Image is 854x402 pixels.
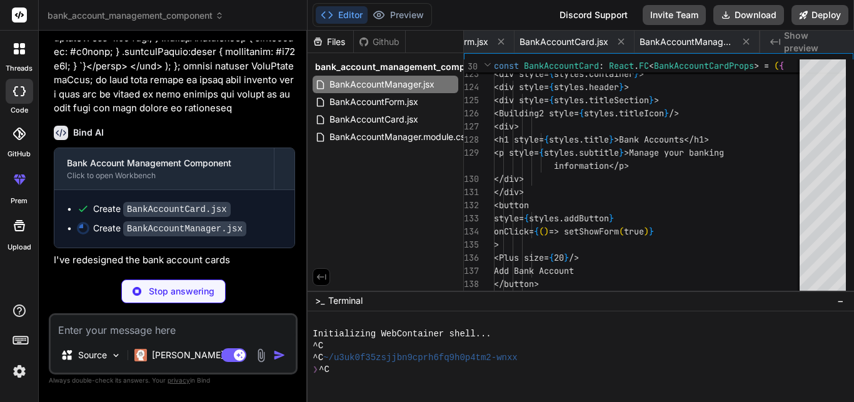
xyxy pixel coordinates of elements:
span: 30 [464,60,478,73]
span: { [549,68,554,79]
div: 129 [464,146,478,159]
div: 131 [464,186,478,199]
button: Deploy [791,5,848,25]
span: ( [774,60,779,71]
p: Source [78,349,107,361]
div: Discord Support [552,5,635,25]
img: settings [9,361,30,382]
button: Invite Team [643,5,706,25]
span: ^C [319,364,329,376]
button: Download [713,5,784,25]
span: } [634,68,639,79]
span: styles.subtitle [544,147,619,158]
div: 124 [464,81,478,94]
span: /> [669,108,679,119]
div: 138 [464,278,478,291]
div: 132 [464,199,478,212]
div: Github [354,36,405,48]
span: <div style= [494,94,549,106]
span: } [649,94,654,106]
span: >Manage your banking [624,147,724,158]
span: . [634,60,639,71]
span: 20 [554,252,564,263]
span: <Building2 style= [494,108,579,119]
span: ^C [313,352,323,364]
span: Show preview [784,29,844,54]
code: BankAccountCard.jsx [123,202,231,217]
span: } [619,81,624,93]
div: 136 [464,251,478,264]
span: onClick= [494,226,534,237]
span: styles.header [554,81,619,93]
span: bank_account_management_component [48,9,224,22]
span: < [649,60,654,71]
span: BankAccountManager.jsx [328,77,436,92]
span: BankAccountCard.jsx [328,112,419,127]
div: Files [308,36,353,48]
span: } [649,226,654,237]
h6: Bind AI [73,126,104,139]
img: Pick Models [111,350,121,361]
p: Stop answering [149,285,214,298]
span: BankAccountCard [524,60,599,71]
span: > [654,94,659,106]
span: ~/u3uk0f35zsjjbn9cprh6fq9h0p4tm2-wnxx [323,352,518,364]
span: > [639,68,644,79]
span: styles.titleSection [554,94,649,106]
span: ❯ [313,364,319,376]
span: { [779,60,784,71]
span: </button> [494,278,539,289]
span: <div style= [494,68,549,79]
span: } [609,213,614,224]
p: Always double-check its answers. Your in Bind [49,374,298,386]
span: ( [619,226,624,237]
div: Bank Account Management Component [67,157,261,169]
span: } [664,108,669,119]
span: > [494,239,499,250]
label: threads [6,63,33,74]
span: <div> [494,121,519,132]
span: <button [494,199,529,211]
span: </div> [494,173,524,184]
div: 123 [464,68,478,81]
div: 128 [464,133,478,146]
span: <h1 style= [494,134,544,145]
div: 127 [464,120,478,133]
span: information</p> [554,160,629,171]
span: { [549,252,554,263]
span: </div> [494,186,524,198]
div: Create [93,203,231,216]
button: Editor [316,6,368,24]
span: BankAccountForm.jsx [328,94,419,109]
span: > [754,60,759,71]
span: true [624,226,644,237]
img: icon [273,349,286,361]
div: 133 [464,212,478,225]
span: { [524,213,529,224]
p: I've redesigned the bank account cards [54,253,295,268]
span: { [579,108,584,119]
span: { [544,134,549,145]
span: } [609,134,614,145]
span: const [494,60,519,71]
div: 126 [464,107,478,120]
div: 134 [464,225,478,238]
span: { [539,147,544,158]
span: > [624,81,629,93]
span: ) [644,226,649,237]
span: >_ [315,294,324,307]
span: ) [544,226,549,237]
span: ( [539,226,544,237]
span: styles.title [549,134,609,145]
div: Create [93,222,246,235]
code: BankAccountManager.jsx [123,221,246,236]
span: BankAccountCardProps [654,60,754,71]
label: prem [11,196,28,206]
img: attachment [254,348,268,363]
span: { [549,81,554,93]
div: 130 [464,173,478,186]
span: − [837,294,844,307]
span: } [619,147,624,158]
div: 137 [464,264,478,278]
button: Bank Account Management ComponentClick to open Workbench [54,148,274,189]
